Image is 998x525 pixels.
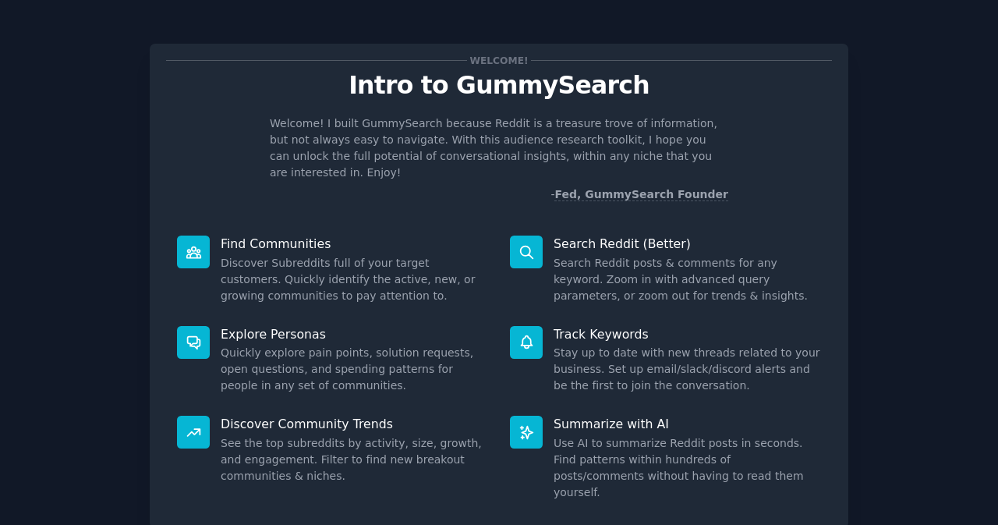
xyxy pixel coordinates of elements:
p: Explore Personas [221,326,488,342]
p: Track Keywords [554,326,821,342]
p: Intro to GummySearch [166,72,832,99]
p: Find Communities [221,236,488,252]
dd: Use AI to summarize Reddit posts in seconds. Find patterns within hundreds of posts/comments with... [554,435,821,501]
dd: Discover Subreddits full of your target customers. Quickly identify the active, new, or growing c... [221,255,488,304]
dd: Stay up to date with new threads related to your business. Set up email/slack/discord alerts and ... [554,345,821,394]
p: Search Reddit (Better) [554,236,821,252]
a: Fed, GummySearch Founder [554,188,728,201]
p: Discover Community Trends [221,416,488,432]
dd: See the top subreddits by activity, size, growth, and engagement. Filter to find new breakout com... [221,435,488,484]
p: Summarize with AI [554,416,821,432]
dd: Search Reddit posts & comments for any keyword. Zoom in with advanced query parameters, or zoom o... [554,255,821,304]
span: Welcome! [467,52,531,69]
dd: Quickly explore pain points, solution requests, open questions, and spending patterns for people ... [221,345,488,394]
div: - [550,186,728,203]
p: Welcome! I built GummySearch because Reddit is a treasure trove of information, but not always ea... [270,115,728,181]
